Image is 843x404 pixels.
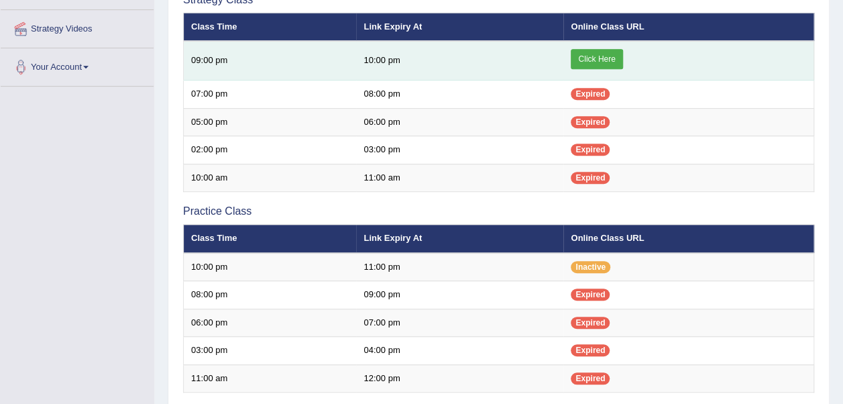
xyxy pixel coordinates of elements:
td: 09:00 pm [356,281,563,309]
th: Class Time [184,13,357,41]
td: 11:00 pm [356,253,563,281]
td: 04:00 pm [356,337,563,365]
a: Click Here [571,49,622,69]
td: 07:00 pm [356,309,563,337]
td: 10:00 am [184,164,357,192]
h3: Practice Class [183,205,814,217]
a: Your Account [1,48,154,82]
td: 05:00 pm [184,108,357,136]
td: 10:00 pm [356,41,563,81]
td: 07:00 pm [184,81,357,109]
td: 09:00 pm [184,41,357,81]
td: 11:00 am [356,164,563,192]
span: Expired [571,289,610,301]
td: 06:00 pm [184,309,357,337]
td: 12:00 pm [356,364,563,393]
span: Inactive [571,261,610,273]
th: Class Time [184,225,357,253]
span: Expired [571,372,610,385]
a: Strategy Videos [1,10,154,44]
span: Expired [571,344,610,356]
th: Online Class URL [563,13,813,41]
th: Link Expiry At [356,225,563,253]
span: Expired [571,317,610,329]
td: 08:00 pm [184,281,357,309]
span: Expired [571,116,610,128]
td: 08:00 pm [356,81,563,109]
td: 06:00 pm [356,108,563,136]
td: 02:00 pm [184,136,357,164]
td: 03:00 pm [184,337,357,365]
span: Expired [571,144,610,156]
span: Expired [571,88,610,100]
td: 10:00 pm [184,253,357,281]
th: Link Expiry At [356,13,563,41]
th: Online Class URL [563,225,813,253]
td: 03:00 pm [356,136,563,164]
span: Expired [571,172,610,184]
td: 11:00 am [184,364,357,393]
